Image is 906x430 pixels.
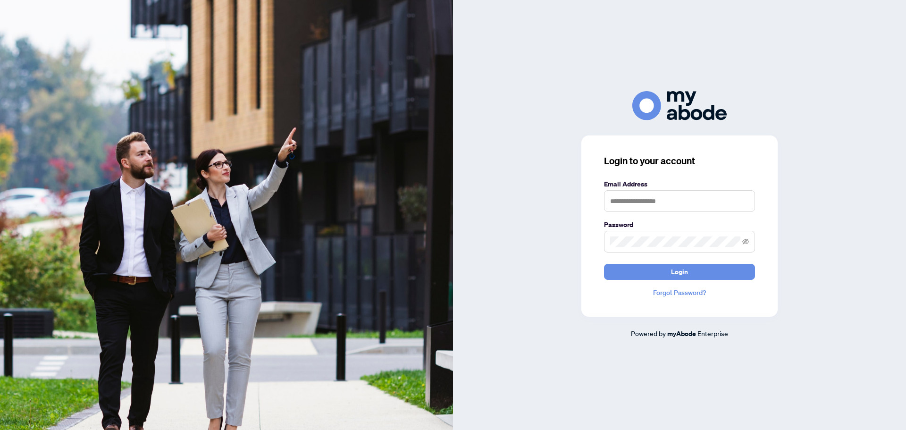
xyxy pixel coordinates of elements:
[667,329,696,339] a: myAbode
[604,287,755,298] a: Forgot Password?
[632,91,727,120] img: ma-logo
[671,264,688,279] span: Login
[742,238,749,245] span: eye-invisible
[604,219,755,230] label: Password
[631,329,666,337] span: Powered by
[697,329,728,337] span: Enterprise
[604,264,755,280] button: Login
[604,179,755,189] label: Email Address
[604,154,755,168] h3: Login to your account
